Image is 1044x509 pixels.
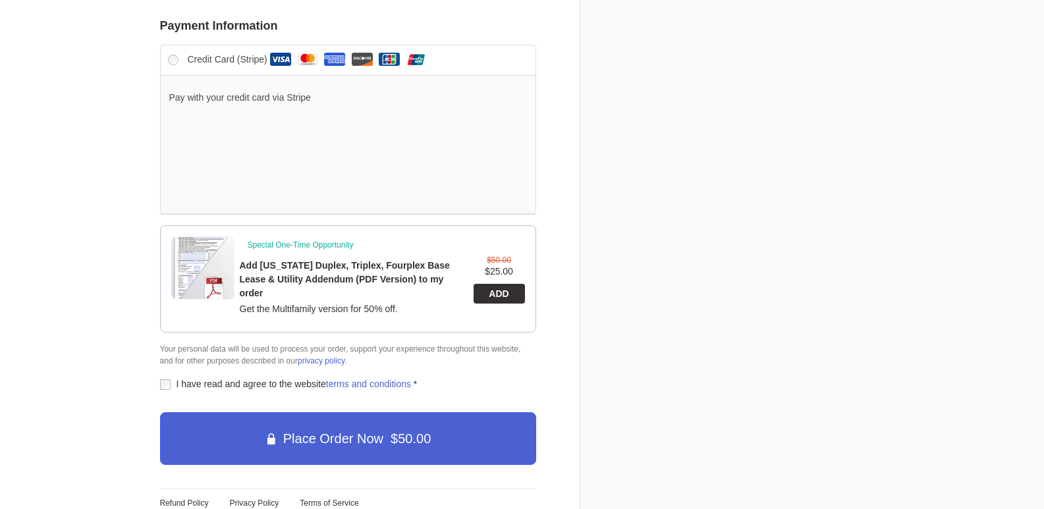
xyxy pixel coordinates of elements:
[485,266,490,277] span: $
[324,53,345,66] img: American Express
[474,284,525,304] a: ADD
[240,303,468,316] p: Get the Multifamily version for 50% off.
[169,91,526,105] p: Pay with your credit card via Stripe
[406,53,427,66] img: Union Pay
[230,497,279,509] a: Privacy Policy
[240,259,468,300] label: Add [US_STATE] Duplex, Triplex, Fourplex Base Lease & Utility Addendum (PDF Version) to my order
[485,266,513,277] bdi: 25.00
[352,53,373,67] img: Discover
[414,379,417,389] abbr: required
[160,497,209,509] a: Refund Policy
[171,236,234,300] img: Minnesota Duplex, Triplex, Fourplex Base Lease & Utility Addendum (PDF Version)
[326,379,411,389] a: terms and conditions
[160,18,536,34] h2: Payment Information
[379,53,400,66] img: JCB
[160,379,171,390] input: I have read and agree to the websiteterms and conditions *
[487,255,491,265] span: $
[297,53,318,66] img: Master Card
[487,255,511,265] bdi: 50.00
[160,343,536,367] p: Your personal data will be used to process your order, support your experience throughout this we...
[300,497,358,509] a: Terms of Service
[166,109,524,208] iframe: Secure payment input frame
[270,53,291,66] img: VISA
[177,379,411,389] span: I have read and agree to the website
[160,412,536,465] button: Place Order Now $50.00
[240,236,362,254] span: Special One-Time Opportunity
[187,54,430,65] label: Credit Card (Stripe)
[298,356,344,365] a: privacy policy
